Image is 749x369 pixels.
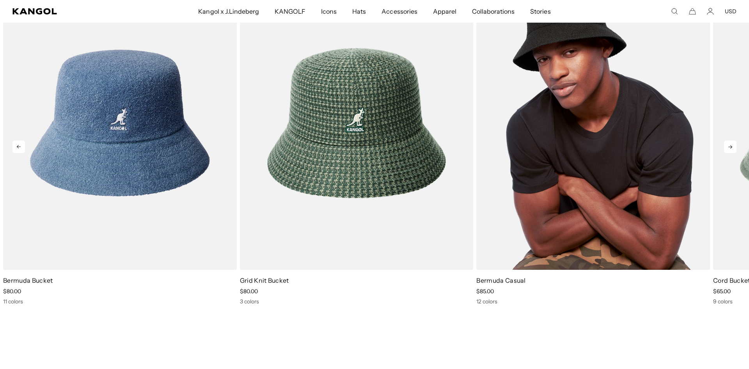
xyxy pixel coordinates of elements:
[3,298,237,305] div: 11 colors
[476,298,710,305] div: 12 colors
[476,288,494,295] span: $85.00
[12,8,131,14] a: Kangol
[476,276,525,284] a: Bermuda Casual
[725,8,737,15] button: USD
[3,276,53,284] a: Bermuda Bucket
[713,288,731,295] span: $65.00
[671,8,678,15] summary: Search here
[240,276,289,284] a: Grid Knit Bucket
[240,288,258,295] span: $80.00
[3,288,21,295] span: $80.00
[240,298,474,305] div: 3 colors
[707,8,714,15] a: Account
[689,8,696,15] button: Cart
